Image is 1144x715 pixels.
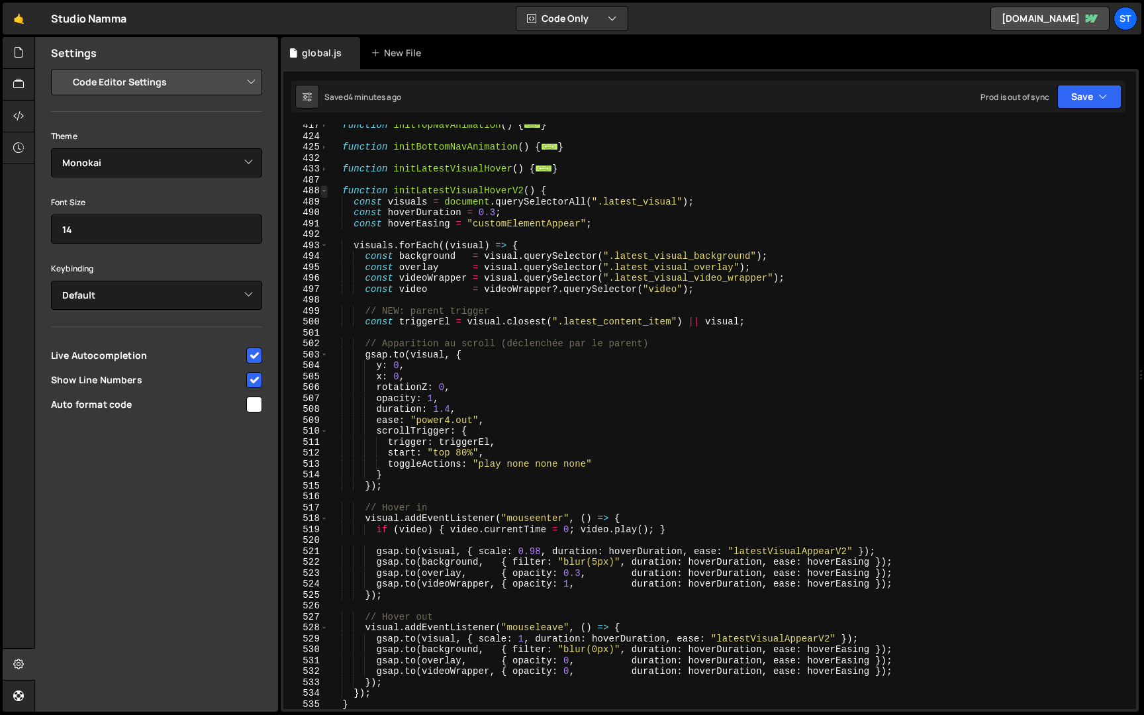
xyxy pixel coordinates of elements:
div: 526 [283,600,328,612]
div: 508 [283,404,328,415]
div: 509 [283,415,328,426]
div: 532 [283,666,328,677]
span: Show Line Numbers [51,373,244,387]
label: Theme [51,130,77,143]
span: ... [541,143,558,150]
div: 491 [283,218,328,230]
div: 424 [283,131,328,142]
div: 499 [283,306,328,317]
div: 417 [283,120,328,131]
span: ... [535,165,552,172]
div: 432 [283,153,328,164]
div: 515 [283,481,328,492]
div: 505 [283,371,328,383]
h2: Settings [51,46,97,60]
button: Save [1057,85,1121,109]
span: Live Autocompletion [51,349,244,362]
div: 518 [283,513,328,524]
div: 497 [283,284,328,295]
div: 533 [283,677,328,689]
div: 520 [283,535,328,546]
div: 487 [283,175,328,186]
div: 492 [283,229,328,240]
div: 500 [283,316,328,328]
div: 495 [283,262,328,273]
a: St [1114,7,1137,30]
div: 530 [283,644,328,655]
div: 506 [283,382,328,393]
div: 511 [283,437,328,448]
div: 535 [283,699,328,710]
div: 513 [283,459,328,470]
div: 534 [283,688,328,699]
span: ... [524,121,541,128]
div: 510 [283,426,328,437]
div: 531 [283,655,328,667]
div: 490 [283,207,328,218]
div: 503 [283,350,328,361]
div: 527 [283,612,328,623]
div: 494 [283,251,328,262]
div: 529 [283,634,328,645]
div: 425 [283,142,328,153]
div: 488 [283,185,328,197]
div: 498 [283,295,328,306]
div: 4 minutes ago [348,91,401,103]
a: 🤙 [3,3,35,34]
div: 504 [283,360,328,371]
div: Studio Namma [51,11,126,26]
div: 489 [283,197,328,208]
label: Font Size [51,196,85,209]
label: Keybinding [51,262,94,275]
div: 519 [283,524,328,536]
div: 516 [283,491,328,502]
div: 523 [283,568,328,579]
div: global.js [302,46,342,60]
div: Saved [324,91,401,103]
div: 517 [283,502,328,514]
div: New File [371,46,426,60]
button: Code Only [516,7,628,30]
a: [DOMAIN_NAME] [990,7,1110,30]
div: 528 [283,622,328,634]
div: 502 [283,338,328,350]
div: 524 [283,579,328,590]
div: 496 [283,273,328,284]
div: 433 [283,164,328,175]
div: 507 [283,393,328,405]
div: 493 [283,240,328,252]
div: 525 [283,590,328,601]
div: Prod is out of sync [980,91,1049,103]
div: 522 [283,557,328,568]
div: 514 [283,469,328,481]
div: 501 [283,328,328,339]
span: Auto format code [51,398,244,411]
div: 521 [283,546,328,557]
div: 512 [283,448,328,459]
